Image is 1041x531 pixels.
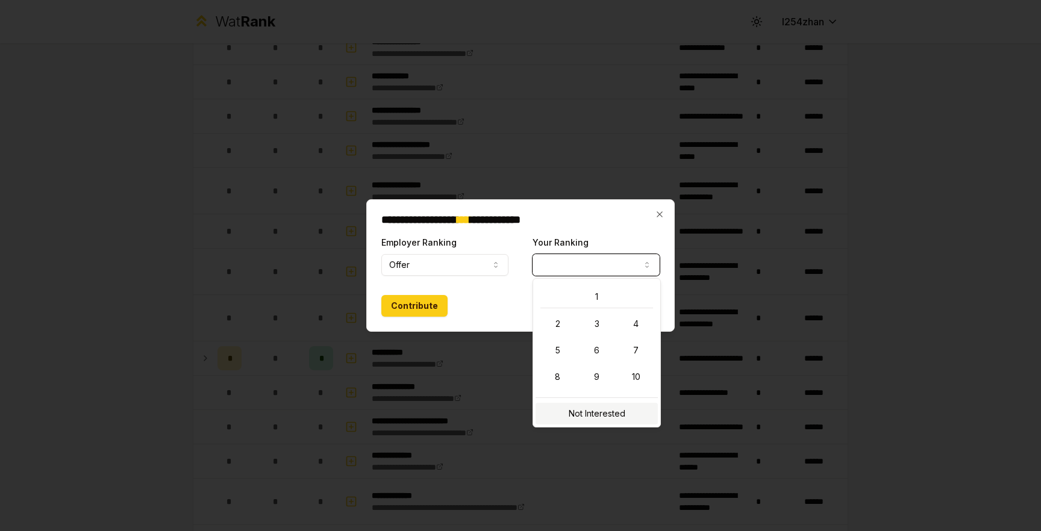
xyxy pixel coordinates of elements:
span: 4 [633,318,639,330]
span: 8 [555,371,560,383]
span: 10 [632,371,640,383]
span: Not Interested [569,408,625,420]
span: 1 [595,291,598,303]
span: 5 [555,344,560,356]
span: 2 [555,318,560,330]
span: 6 [594,344,599,356]
button: Contribute [381,295,448,317]
label: Employer Ranking [381,237,457,247]
span: 3 [595,318,599,330]
span: 9 [594,371,599,383]
label: Your Ranking [533,237,589,247]
span: 7 [633,344,639,356]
